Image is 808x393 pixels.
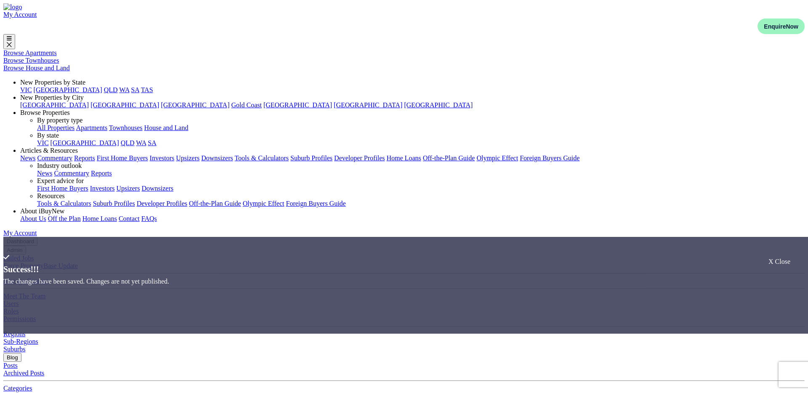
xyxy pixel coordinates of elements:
[37,139,49,146] a: VIC
[20,207,64,215] a: About iBuyNew
[286,200,346,207] a: Foreign Buyers Guide
[141,185,173,192] a: Downsizers
[3,3,805,11] a: navigations
[50,139,119,146] a: [GEOGRAPHIC_DATA]
[131,86,139,93] a: SA
[3,362,18,369] a: Posts
[404,101,473,109] a: [GEOGRAPHIC_DATA]
[423,154,475,162] a: Off-the-Plan Guide
[201,154,233,162] a: Downsizers
[91,170,112,177] a: Reports
[3,34,15,49] button: Toggle navigation
[37,185,88,192] a: First Home Buyers
[520,154,579,162] a: Foreign Buyers Guide
[37,200,91,207] a: Tools & Calculators
[3,338,38,345] a: Sub-Regions
[3,330,25,337] a: Regions
[97,154,148,162] a: First Home Buyers
[786,23,798,30] span: Now
[334,154,385,162] a: Developer Profiles
[141,86,153,93] a: TAS
[3,49,57,56] a: Browse Apartments
[263,101,332,109] a: [GEOGRAPHIC_DATA]
[757,19,805,34] button: EnquireNow
[37,177,84,184] a: Expert advice for
[74,154,95,162] a: Reports
[141,215,157,222] a: FAQs
[104,86,118,93] a: QLD
[93,200,135,207] a: Suburb Profiles
[3,57,59,64] a: Browse Townhouses
[231,101,261,109] a: Gold Coast
[3,385,32,392] a: Categories
[234,154,289,162] a: Tools & Calculators
[20,86,32,93] a: VIC
[290,154,332,162] a: Suburb Profiles
[37,154,72,162] a: Commentary
[189,200,241,207] a: Off-the-Plan Guide
[3,3,22,11] img: logo
[37,124,74,131] a: All Properties
[20,147,78,154] a: Articles & Resources
[20,101,89,109] a: [GEOGRAPHIC_DATA]
[119,215,140,222] a: Contact
[137,200,187,207] a: Developer Profiles
[37,170,52,177] a: News
[76,124,107,131] a: Apartments
[90,101,159,109] a: [GEOGRAPHIC_DATA]
[161,101,229,109] a: [GEOGRAPHIC_DATA]
[3,345,25,353] a: Suburbs
[3,353,21,362] button: Blog
[82,215,117,222] a: Home Loans
[20,109,70,116] a: Browse Properties
[90,185,115,192] a: Investors
[176,154,199,162] a: Upsizers
[37,192,65,199] a: Resources
[3,369,44,377] a: Archived Posts
[144,124,189,131] a: House and Land
[20,215,46,222] a: About Us
[54,170,89,177] a: Commentary
[476,154,518,162] a: Olympic Effect
[150,154,175,162] a: Investors
[48,215,81,222] a: Off the Plan
[20,94,84,101] a: New Properties by City
[121,139,135,146] a: QLD
[768,258,790,266] div: X Close
[20,79,85,86] a: New Properties by State
[387,154,421,162] a: Home Loans
[116,185,140,192] a: Upsizers
[243,200,284,207] a: Olympic Effect
[3,229,37,236] a: account
[37,132,59,139] a: By state
[3,11,37,18] a: account
[3,64,70,72] a: Browse House and Land
[37,162,82,169] a: Industry outlook
[334,101,402,109] a: [GEOGRAPHIC_DATA]
[148,139,156,146] a: SA
[136,139,146,146] a: WA
[37,117,82,124] a: By property type
[119,86,129,93] a: WA
[109,124,143,131] a: Townhouses
[20,154,35,162] a: News
[34,86,102,93] a: [GEOGRAPHIC_DATA]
